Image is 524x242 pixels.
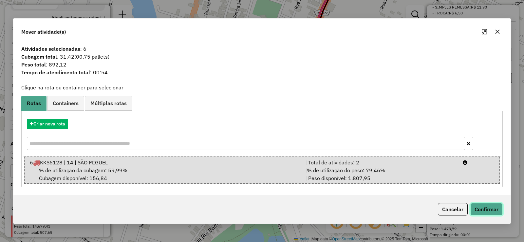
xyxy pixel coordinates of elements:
strong: Cubagem total [21,53,57,60]
span: : 6 [17,45,507,53]
span: : 31,42 [17,53,507,61]
strong: Tempo de atendimento total [21,69,90,76]
button: Cancelar [438,203,468,215]
div: 6 [26,158,301,166]
button: Confirmar [470,203,503,215]
span: Rotas [27,101,41,106]
div: | Total de atividades: 2 [301,158,459,166]
button: Maximize [479,27,490,37]
span: : 00:54 [17,68,507,76]
span: : 892,12 [17,61,507,68]
span: Múltiplas rotas [90,101,127,106]
i: Porcentagens após mover as atividades: Cubagem: 68,01% Peso: 89,59% [463,160,467,165]
span: % de utilização do peso: 79,46% [307,167,385,174]
span: KKS6128 | 14 | SÃO MIGUEL [40,159,108,166]
div: Cubagem disponível: 156,84 [26,166,301,182]
strong: Peso total [21,61,46,68]
label: Clique na rota ou container para selecionar [21,84,123,91]
span: Containers [53,101,79,106]
button: Criar nova rota [27,119,68,129]
strong: Atividades selecionadas [21,46,80,52]
span: (00,75 pallets) [74,53,109,60]
div: | | Peso disponível: 1.807,95 [301,166,459,182]
span: Mover atividade(s) [21,28,66,36]
span: % de utilização da cubagem: 59,99% [39,167,127,174]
